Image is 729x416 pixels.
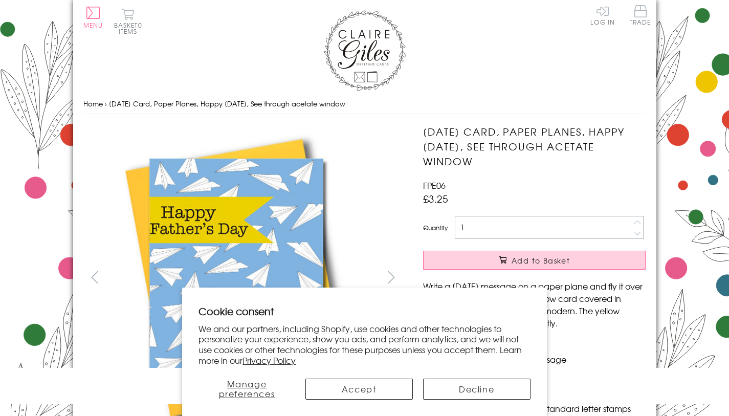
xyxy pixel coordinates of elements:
[380,266,403,289] button: next
[83,266,106,289] button: prev
[83,94,646,115] nav: breadcrumbs
[109,99,345,108] span: [DATE] Card, Paper Planes, Happy [DATE], See through acetate window
[242,354,296,366] a: Privacy Policy
[423,223,448,232] label: Quantity
[423,251,646,270] button: Add to Basket
[198,323,531,366] p: We and our partners, including Shopify, use cookies and other technologies to personalize your ex...
[423,379,531,400] button: Decline
[83,99,103,108] a: Home
[198,379,295,400] button: Manage preferences
[198,304,531,318] h2: Cookie consent
[423,280,646,329] p: Write a [DATE] message on a paper plane and fly it over to Dad. This sharp blue and yellow card c...
[423,191,448,206] span: £3.25
[105,99,107,108] span: ›
[114,8,142,34] button: Basket0 items
[83,20,103,30] span: Menu
[83,7,103,28] button: Menu
[324,10,406,91] img: Claire Giles Greetings Cards
[590,5,615,25] a: Log In
[219,378,275,400] span: Manage preferences
[423,179,446,191] span: FPE06
[630,5,651,27] a: Trade
[305,379,413,400] button: Accept
[630,5,651,25] span: Trade
[423,124,646,168] h1: [DATE] Card, Paper Planes, Happy [DATE], See through acetate window
[119,20,142,36] span: 0 items
[512,255,570,266] span: Add to Basket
